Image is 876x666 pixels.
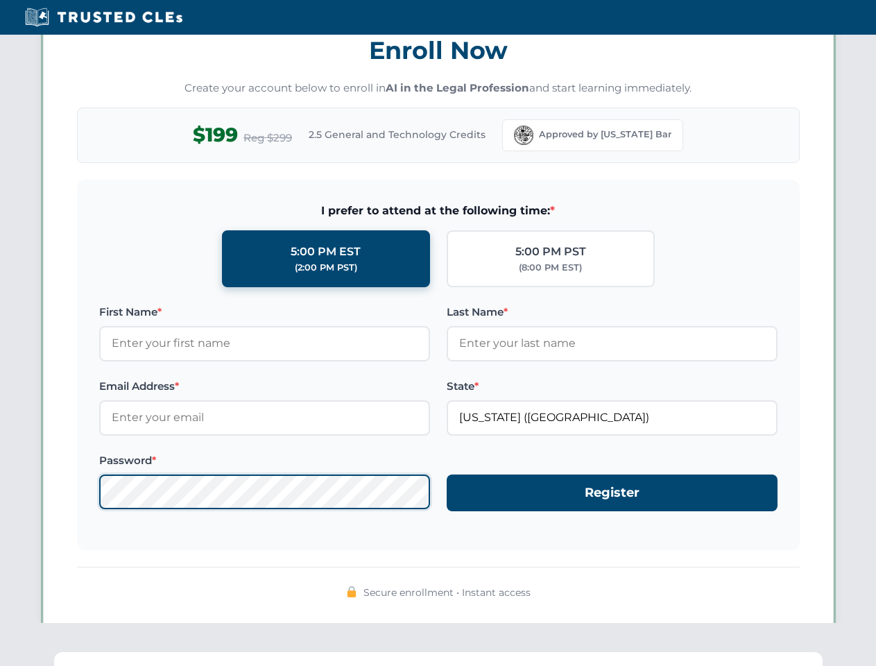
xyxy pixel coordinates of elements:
[77,80,800,96] p: Create your account below to enroll in and start learning immediately.
[519,261,582,275] div: (8:00 PM EST)
[21,7,187,28] img: Trusted CLEs
[309,127,486,142] span: 2.5 General and Technology Credits
[291,243,361,261] div: 5:00 PM EST
[386,81,529,94] strong: AI in the Legal Profession
[243,130,292,146] span: Reg $299
[363,585,531,600] span: Secure enrollment • Instant access
[447,326,778,361] input: Enter your last name
[99,326,430,361] input: Enter your first name
[447,378,778,395] label: State
[295,261,357,275] div: (2:00 PM PST)
[346,586,357,597] img: 🔒
[99,304,430,321] label: First Name
[193,119,238,151] span: $199
[447,400,778,435] input: Florida (FL)
[99,452,430,469] label: Password
[99,378,430,395] label: Email Address
[515,243,586,261] div: 5:00 PM PST
[514,126,533,145] img: Florida Bar
[539,128,671,142] span: Approved by [US_STATE] Bar
[99,400,430,435] input: Enter your email
[447,304,778,321] label: Last Name
[77,28,800,72] h3: Enroll Now
[99,202,778,220] span: I prefer to attend at the following time:
[447,475,778,511] button: Register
